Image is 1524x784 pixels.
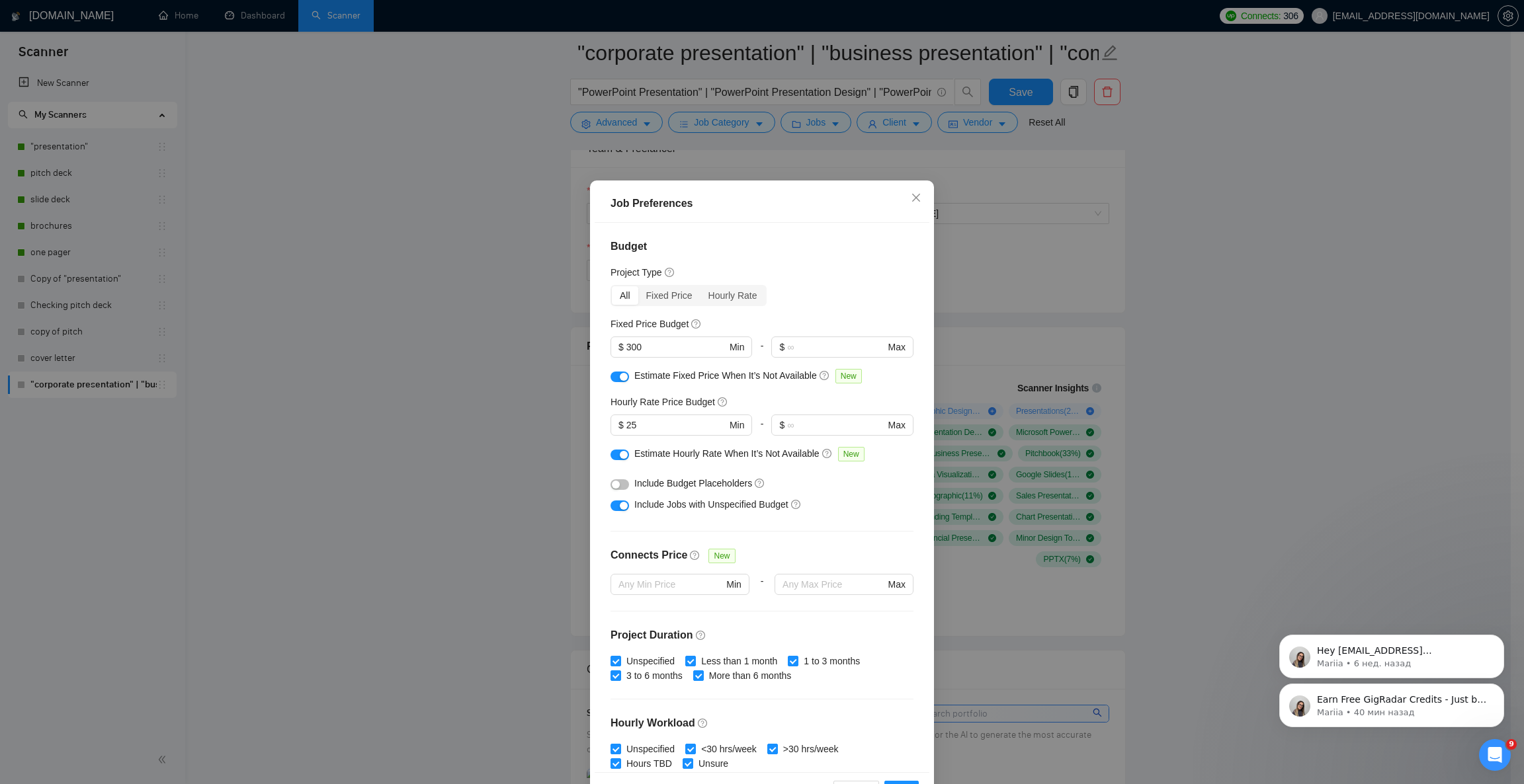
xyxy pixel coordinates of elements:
span: question-circle [665,267,675,278]
input: Any Max Price [783,577,885,592]
input: ∞ [787,418,885,432]
span: 9 [1506,739,1517,750]
span: New [838,447,865,461]
span: Hours TBD [621,756,677,771]
span: Min [730,418,745,432]
span: question-circle [755,478,765,489]
span: question-circle [698,718,708,728]
span: Unsure [693,756,734,771]
div: - [752,414,771,446]
h5: Project Type [611,265,662,280]
div: Fixed Price [638,286,700,305]
iframe: Intercom live chat [1479,739,1511,771]
span: question-circle [691,319,702,329]
h4: Connects Price [611,547,687,563]
span: Estimate Hourly Rate When It’s Not Available [634,448,820,459]
iframe: To enrich screen reader interactions, please activate Accessibility in Grammarly extension settings [1259,550,1524,748]
span: Min [726,577,741,592]
span: Max [888,418,906,432]
span: question-circle [690,550,700,561]
input: 0 [626,418,727,432]
span: $ [779,418,784,432]
input: Any Min Price [618,577,724,592]
button: Close [898,180,934,216]
h5: Fixed Price Budget [611,317,689,331]
span: question-circle [820,370,830,381]
span: 3 to 6 months [621,668,688,683]
span: Max [888,340,906,354]
span: >30 hrs/week [778,742,844,756]
div: All [612,286,638,305]
h4: Hourly Workload [611,715,913,731]
span: Estimate Fixed Price When It’s Not Available [634,370,817,381]
span: question-circle [696,630,706,641]
input: ∞ [787,340,885,354]
span: Include Jobs with Unspecified Budget [634,499,788,510]
div: Hourly Rate [700,286,765,305]
span: $ [779,340,784,354]
span: 1 to 3 months [798,654,865,668]
div: Job Preferences [611,196,913,212]
span: close [911,192,921,203]
span: $ [618,340,624,354]
span: question-circle [718,397,728,407]
span: Unspecified [621,742,680,756]
span: <30 hrs/week [696,742,762,756]
span: Less than 1 month [696,654,783,668]
span: question-circle [822,448,833,459]
span: Min [730,340,745,354]
span: Unspecified [621,654,680,668]
h4: Project Duration [611,627,913,643]
div: - [749,574,775,611]
span: New [708,549,735,563]
h4: Budget [611,239,913,255]
span: Include Budget Placeholders [634,478,752,489]
span: More than 6 months [704,668,797,683]
span: Max [888,577,906,592]
div: - [752,336,771,368]
span: $ [618,418,624,432]
input: 0 [626,340,727,354]
span: question-circle [791,499,802,510]
span: New [835,369,862,383]
h5: Hourly Rate Price Budget [611,395,715,409]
